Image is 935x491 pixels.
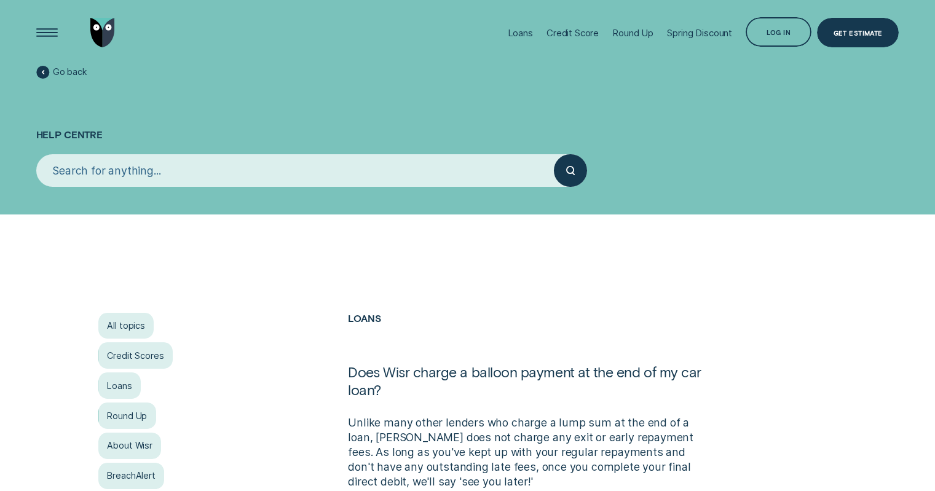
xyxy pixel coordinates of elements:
[98,433,161,459] a: About Wisr
[817,18,899,47] a: Get Estimate
[348,363,711,415] h1: Does Wisr charge a balloon payment at the end of my car loan?
[348,312,381,324] a: Loans
[32,18,61,47] button: Open Menu
[746,17,811,47] button: Log in
[508,27,533,39] div: Loans
[612,27,653,39] div: Round Up
[90,18,115,47] img: Wisr
[98,313,154,339] a: All topics
[36,80,899,154] h1: Help Centre
[667,27,732,39] div: Spring Discount
[36,154,554,187] input: Search for anything...
[98,372,141,399] a: Loans
[98,463,164,489] a: BreachAlert
[98,342,173,369] a: Credit Scores
[554,154,586,187] button: Submit your search query.
[546,27,599,39] div: Credit Score
[53,66,87,77] span: Go back
[36,66,87,79] a: Go back
[348,313,711,364] h2: Loans
[98,403,156,429] a: Round Up
[348,415,711,489] p: Unlike many other lenders who charge a lump sum at the end of a loan, [PERSON_NAME] does not char...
